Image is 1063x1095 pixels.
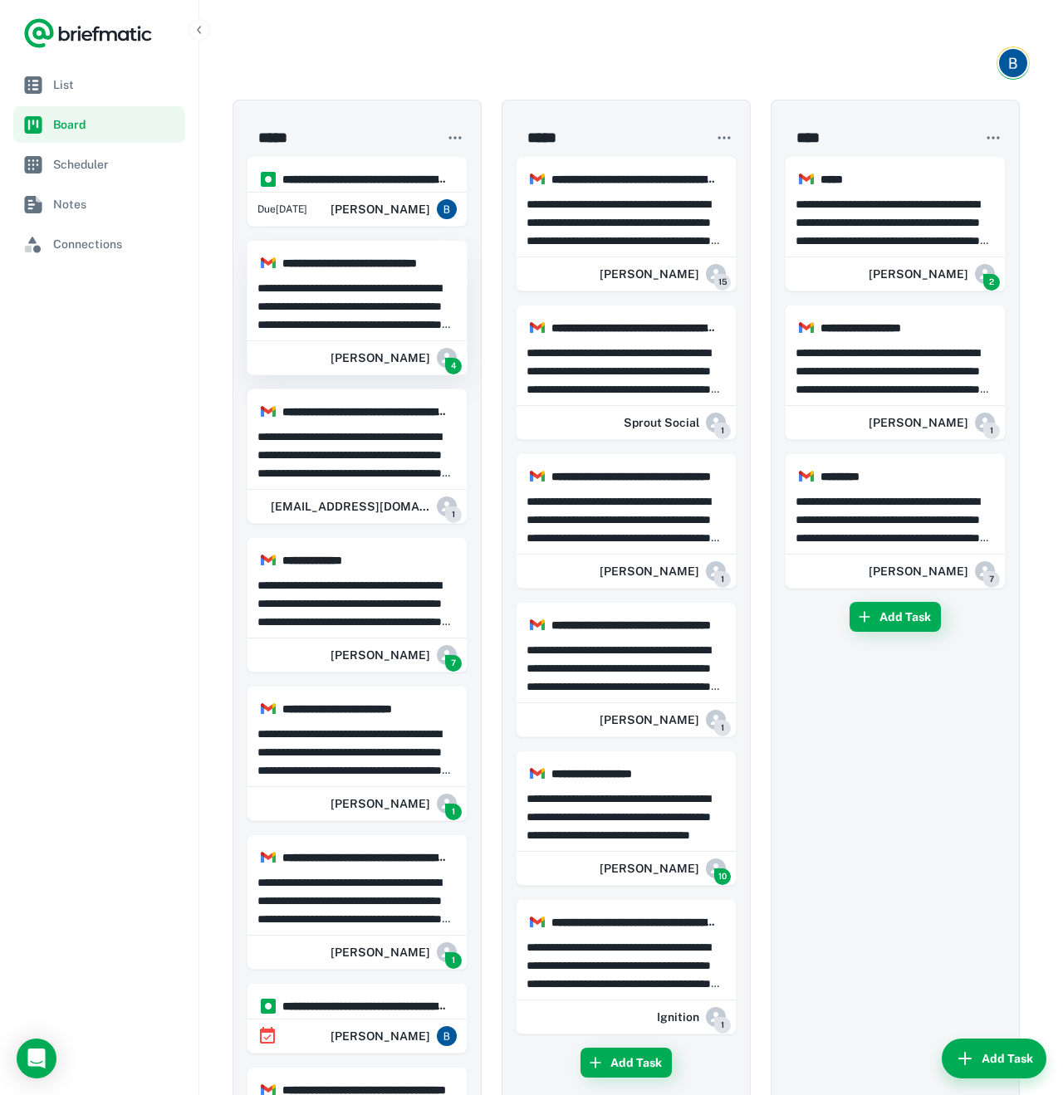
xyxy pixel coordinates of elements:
[445,952,462,969] span: 1
[714,720,731,736] span: 1
[271,497,430,516] h6: [EMAIL_ADDRESS][DOMAIN_NAME]
[331,341,457,374] div: Barrett Harms
[261,701,276,716] img: https://app.briefmatic.com/assets/integrations/gmail.png
[331,193,457,226] div: Barrett Harms
[53,115,179,134] span: Board
[437,199,457,219] img: ACg8ocLMKvNENoHW5jTaNfzCYT_FYi9VFmGI86jCnzI0LUenRyjXOA=s96-c
[869,413,968,432] h6: [PERSON_NAME]
[13,106,185,143] a: Board
[13,146,185,183] a: Scheduler
[53,235,179,253] span: Connections
[869,555,995,588] div: Karl Sakas
[530,618,545,633] img: https://app.briefmatic.com/assets/integrations/gmail.png
[13,186,185,222] a: Notes
[624,406,726,439] div: Sprout Social
[331,1027,430,1045] h6: [PERSON_NAME]
[257,490,457,523] div: support@reviewpush.com
[331,1019,457,1053] div: Barrett Harms
[331,794,430,813] h6: [PERSON_NAME]
[23,17,153,50] a: Logo
[331,943,430,961] h6: [PERSON_NAME]
[580,1048,672,1078] button: Add Task
[600,555,726,588] div: Barrett Harms
[530,915,545,930] img: https://app.briefmatic.com/assets/integrations/gmail.png
[600,257,726,291] div: Barrett Harms
[714,423,731,439] span: 1
[657,1000,726,1034] div: Ignition
[257,1026,277,1046] svg: Monday, Jul 28 ⋅ 2:30–3pm
[331,936,457,969] div: Angi Semler Welch
[799,320,814,335] img: https://app.briefmatic.com/assets/integrations/gmail.png
[53,155,179,174] span: Scheduler
[983,571,1000,588] span: 7
[600,562,699,580] h6: [PERSON_NAME]
[942,1039,1046,1078] button: Add Task
[714,274,731,291] span: 15
[799,469,814,484] img: https://app.briefmatic.com/assets/integrations/gmail.png
[997,46,1030,80] button: Account button
[445,804,462,820] span: 1
[600,859,699,877] h6: [PERSON_NAME]
[257,202,307,217] span: Friday, Jun 6
[445,655,462,672] span: 7
[17,1039,56,1078] div: Open Intercom Messenger
[850,602,941,632] button: Add Task
[714,1017,731,1034] span: 1
[799,172,814,187] img: https://app.briefmatic.com/assets/integrations/gmail.png
[999,49,1027,77] img: Barrett Harms
[600,711,699,729] h6: [PERSON_NAME]
[530,469,545,484] img: https://app.briefmatic.com/assets/integrations/gmail.png
[437,1026,457,1046] img: ACg8ocLMKvNENoHW5jTaNfzCYT_FYi9VFmGI86jCnzI0LUenRyjXOA=s96-c
[331,638,457,672] div: Katrina Qaryouti
[983,274,1000,291] span: 2
[261,172,276,187] img: https://app.briefmatic.com/assets/integrations/manual.png
[714,571,731,588] span: 1
[983,423,1000,439] span: 1
[261,404,276,419] img: https://app.briefmatic.com/assets/integrations/gmail.png
[530,172,545,187] img: https://app.briefmatic.com/assets/integrations/gmail.png
[869,265,968,283] h6: [PERSON_NAME]
[657,1008,699,1026] h6: Ignition
[331,646,430,664] h6: [PERSON_NAME]
[600,703,726,736] div: Barrett Harms
[445,506,462,523] span: 1
[261,850,276,865] img: https://app.briefmatic.com/assets/integrations/gmail.png
[53,195,179,213] span: Notes
[624,413,699,432] h6: Sprout Social
[331,787,457,820] div: Alina Aly
[13,66,185,103] a: List
[261,999,276,1014] img: https://app.briefmatic.com/assets/integrations/manual.png
[331,200,430,218] h6: [PERSON_NAME]
[261,256,276,271] img: https://app.briefmatic.com/assets/integrations/gmail.png
[53,76,179,94] span: List
[869,257,995,291] div: Jonathan Baker
[869,406,995,439] div: Michael Wall
[600,265,699,283] h6: [PERSON_NAME]
[600,852,726,885] div: Ebony Williams
[530,320,545,335] img: https://app.briefmatic.com/assets/integrations/gmail.png
[530,766,545,781] img: https://app.briefmatic.com/assets/integrations/gmail.png
[13,226,185,262] a: Connections
[261,553,276,568] img: https://app.briefmatic.com/assets/integrations/gmail.png
[869,562,968,580] h6: [PERSON_NAME]
[331,349,430,367] h6: [PERSON_NAME]
[445,358,462,374] span: 4
[714,868,731,885] span: 10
